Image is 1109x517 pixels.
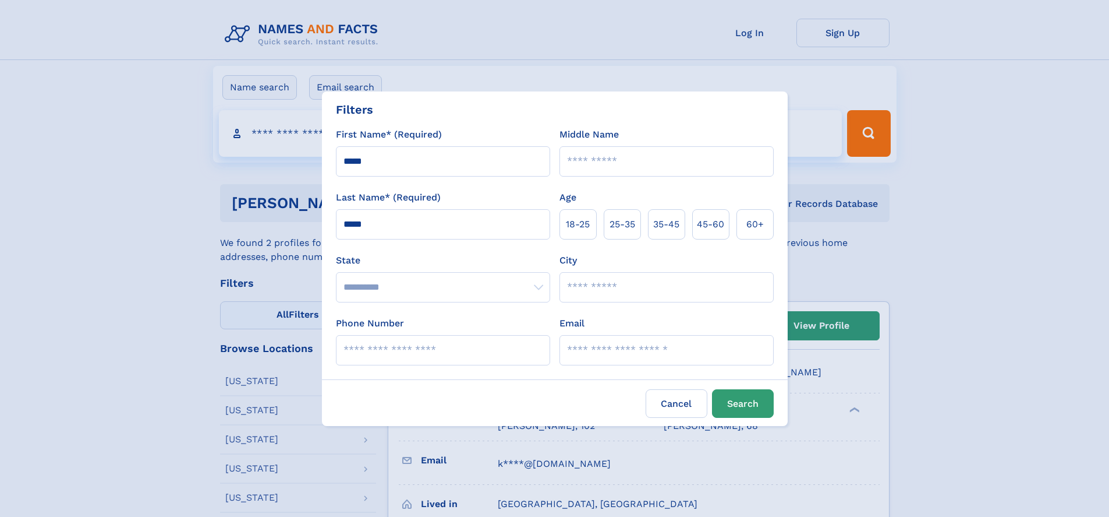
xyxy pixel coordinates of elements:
[697,217,724,231] span: 45‑60
[336,254,550,268] label: State
[610,217,635,231] span: 25‑35
[559,128,619,142] label: Middle Name
[559,254,577,268] label: City
[336,316,404,330] label: Phone Number
[746,217,764,231] span: 60+
[646,389,707,418] label: Cancel
[336,191,441,205] label: Last Name* (Required)
[336,128,442,142] label: First Name* (Required)
[559,191,576,205] label: Age
[566,217,590,231] span: 18‑25
[712,389,774,418] button: Search
[653,217,679,231] span: 35‑45
[336,101,373,118] div: Filters
[559,316,584,330] label: Email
